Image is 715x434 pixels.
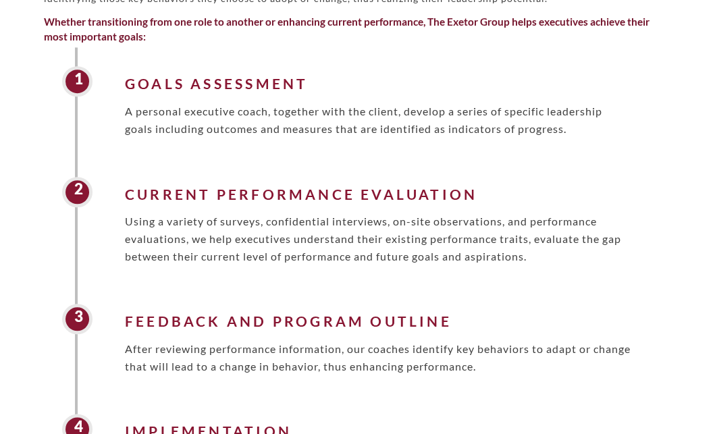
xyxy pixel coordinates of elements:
[71,72,87,88] span: 1
[71,310,87,326] span: 3
[125,313,631,329] h3: Feedback and Program Outline
[125,213,631,265] p: Using a variety of surveys, confidential interviews, on-site observations, and performance evalua...
[125,186,631,202] h3: Current Performance Evaluation
[125,103,631,137] p: A personal executive coach, together with the client, develop a series of specific leadership goa...
[125,76,631,91] h3: Goals Assessment
[71,182,87,198] span: 2
[44,15,672,44] h6: Whether transitioning from one role to another or enhancing current performance, The Exetor Group...
[125,340,631,375] p: After reviewing performance information, our coaches identify key behaviors to adapt or change th...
